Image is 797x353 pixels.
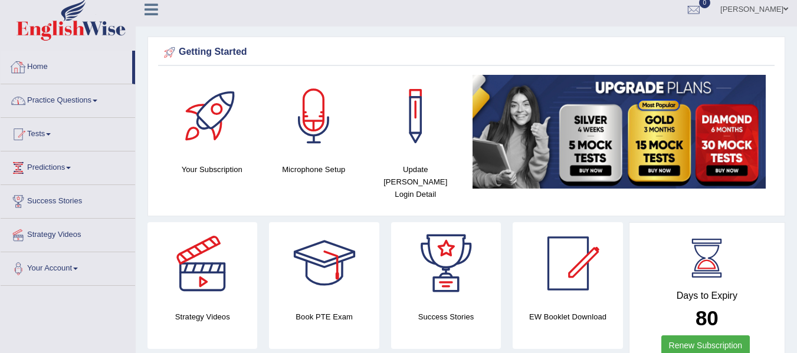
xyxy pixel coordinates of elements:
[1,84,135,114] a: Practice Questions
[167,163,257,176] h4: Your Subscription
[391,311,501,323] h4: Success Stories
[1,252,135,282] a: Your Account
[1,185,135,215] a: Success Stories
[513,311,622,323] h4: EW Booklet Download
[1,151,135,181] a: Predictions
[370,163,461,200] h4: Update [PERSON_NAME] Login Detail
[147,311,257,323] h4: Strategy Videos
[269,311,379,323] h4: Book PTE Exam
[696,306,719,329] b: 80
[269,163,359,176] h4: Microphone Setup
[161,44,772,61] div: Getting Started
[1,219,135,248] a: Strategy Videos
[1,118,135,147] a: Tests
[1,51,132,80] a: Home
[473,75,766,189] img: small5.jpg
[642,291,772,301] h4: Days to Expiry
